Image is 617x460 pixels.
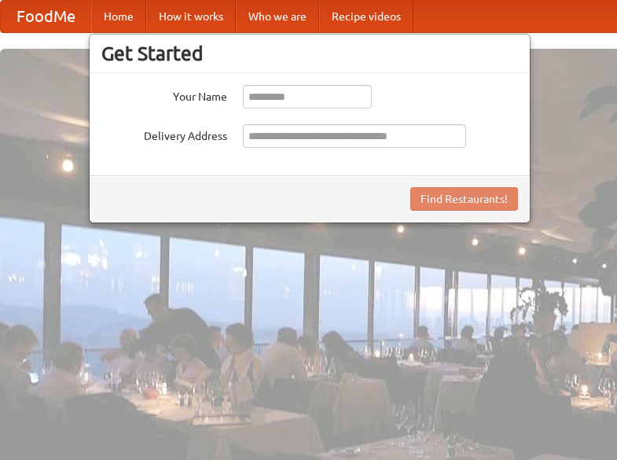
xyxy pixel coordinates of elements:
[410,187,518,211] button: Find Restaurants!
[146,1,236,32] a: How it works
[319,1,413,32] a: Recipe videos
[101,85,227,105] label: Your Name
[101,42,518,65] h3: Get Started
[101,124,227,144] label: Delivery Address
[91,1,146,32] a: Home
[236,1,319,32] a: Who we are
[1,1,91,32] a: FoodMe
